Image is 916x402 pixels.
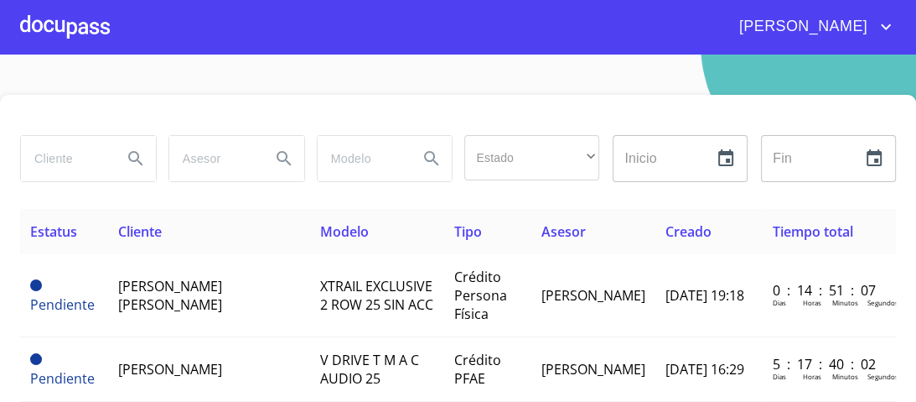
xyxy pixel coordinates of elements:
[773,372,786,381] p: Dias
[773,298,786,307] p: Dias
[264,138,304,179] button: Search
[773,281,886,300] p: 0 : 14 : 51 : 07
[541,360,645,379] span: [PERSON_NAME]
[30,222,77,241] span: Estatus
[773,222,853,241] span: Tiempo total
[30,295,95,314] span: Pendiente
[169,136,257,181] input: search
[118,222,162,241] span: Cliente
[30,279,42,291] span: Pendiente
[454,268,507,323] span: Crédito Persona Física
[30,369,95,388] span: Pendiente
[21,136,109,181] input: search
[318,136,406,181] input: search
[118,277,222,314] span: [PERSON_NAME] [PERSON_NAME]
[867,298,898,307] p: Segundos
[411,138,452,179] button: Search
[832,372,858,381] p: Minutos
[803,298,821,307] p: Horas
[454,222,482,241] span: Tipo
[541,222,586,241] span: Asesor
[118,360,222,379] span: [PERSON_NAME]
[867,372,898,381] p: Segundos
[803,372,821,381] p: Horas
[320,351,419,388] span: V DRIVE T M A C AUDIO 25
[116,138,156,179] button: Search
[454,351,501,388] span: Crédito PFAE
[773,355,886,373] p: 5 : 17 : 40 : 02
[541,286,645,305] span: [PERSON_NAME]
[320,222,369,241] span: Modelo
[320,277,433,314] span: XTRAIL EXCLUSIVE 2 ROW 25 SIN ACC
[832,298,858,307] p: Minutos
[665,360,744,379] span: [DATE] 16:29
[464,135,599,180] div: ​
[30,353,42,365] span: Pendiente
[665,286,744,305] span: [DATE] 19:18
[727,13,896,40] button: account of current user
[665,222,712,241] span: Creado
[727,13,876,40] span: [PERSON_NAME]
